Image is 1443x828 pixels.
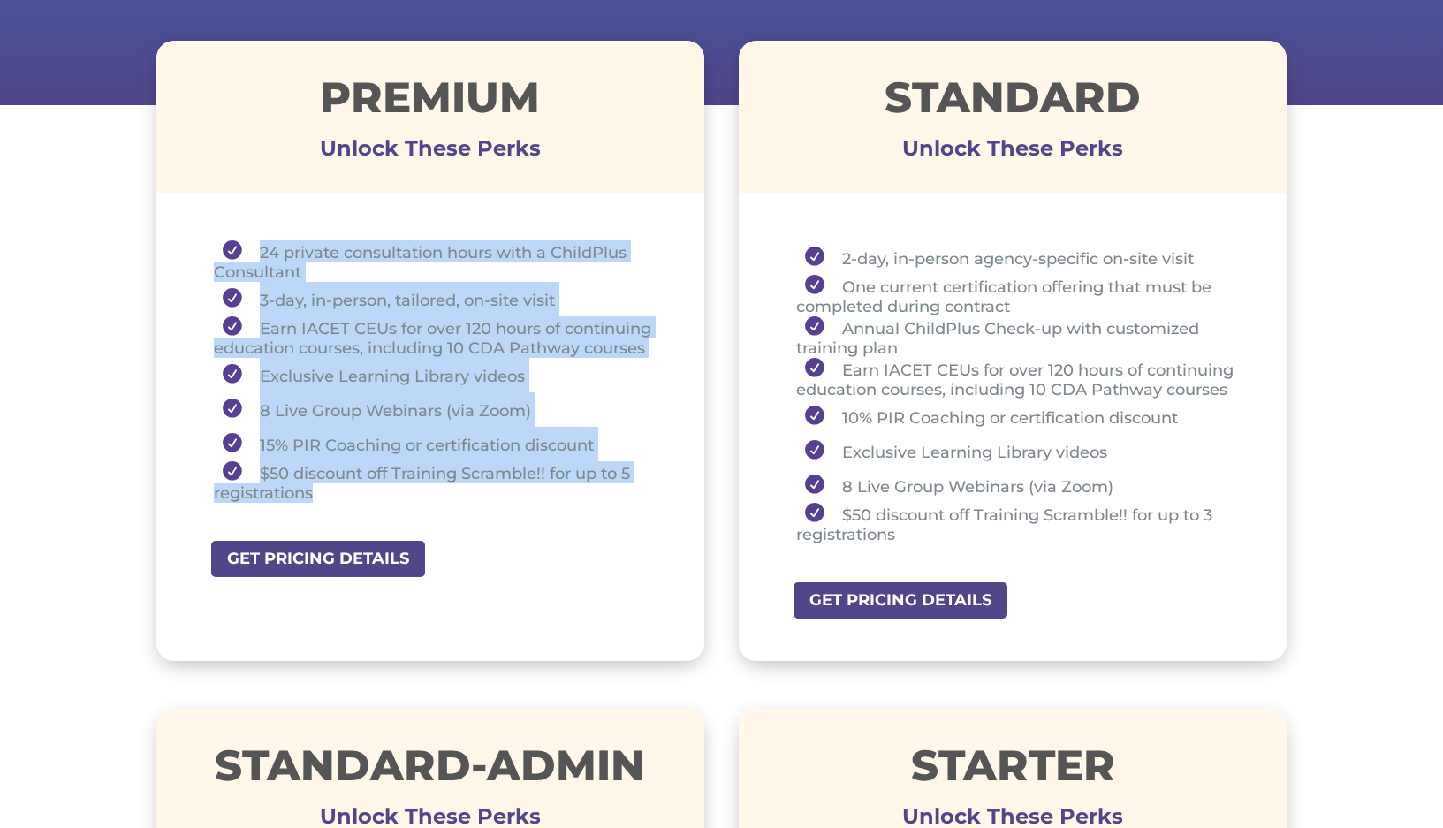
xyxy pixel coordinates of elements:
[209,539,427,579] a: GET PRICING DETAILS
[214,392,661,427] li: 8 Live Group Webinars (via Zoom)
[796,275,1243,316] li: One current certification offering that must be completed during contract
[796,468,1243,503] li: 8 Live Group Webinars (via Zoom)
[796,316,1243,358] li: Annual ChildPlus Check-up with customized training plan
[739,76,1287,127] h1: STANDARD
[796,503,1243,544] li: $50 discount off Training Scramble!! for up to 3 registrations
[796,399,1243,434] li: 10% PIR Coaching or certification discount
[214,282,661,316] li: 3-day, in-person, tailored, on-site visit
[156,76,705,127] h1: Premium
[156,817,705,825] h3: Unlock These Perks
[214,461,661,503] li: $50 discount off Training Scramble!! for up to 5 registrations
[796,358,1243,399] li: Earn IACET CEUs for over 120 hours of continuing education courses, including 10 CDA Pathway courses
[796,240,1243,275] li: 2-day, in-person agency-specific on-site visit
[214,427,661,461] li: 15% PIR Coaching or certification discount
[792,581,1009,620] a: GET PRICING DETAILS
[739,817,1287,825] h3: Unlock These Perks
[156,148,705,157] h3: Unlock These Perks
[739,148,1287,157] h3: Unlock These Perks
[796,434,1243,468] li: Exclusive Learning Library videos
[214,240,661,282] li: 24 private consultation hours with a ChildPlus Consultant
[214,316,661,358] li: Earn IACET CEUs for over 120 hours of continuing education courses, including 10 CDA Pathway courses
[214,358,661,392] li: Exclusive Learning Library videos
[156,744,705,795] h1: STANDARD-ADMIN
[739,744,1287,795] h1: STARTER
